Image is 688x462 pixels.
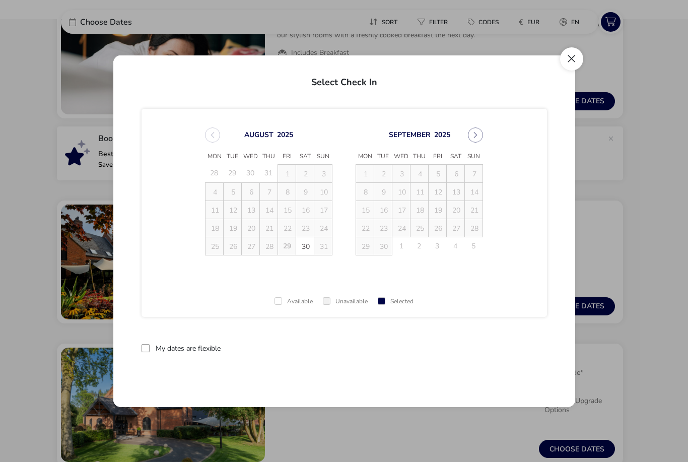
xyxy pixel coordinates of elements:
span: 30 [297,238,314,255]
td: 23 [296,219,314,237]
span: Fri [429,149,447,164]
td: 30 [242,164,260,182]
td: 6 [242,182,260,201]
td: 25 [205,237,224,255]
td: 19 [224,219,242,237]
td: 7 [260,182,278,201]
span: Sun [314,149,332,164]
td: 18 [205,219,224,237]
td: 25 [410,219,429,237]
td: 1 [392,237,410,255]
button: Next Month [468,127,483,143]
td: 31 [314,237,332,255]
td: 10 [314,182,332,201]
td: 12 [429,182,447,201]
td: 20 [242,219,260,237]
td: 15 [278,201,296,219]
td: 14 [465,182,483,201]
td: 2 [410,237,429,255]
span: Thu [260,149,278,164]
span: Fri [278,149,296,164]
td: 5 [465,237,483,255]
span: Sun [465,149,483,164]
button: Choose Month [244,129,273,139]
td: 29 [224,164,242,182]
td: 22 [356,219,374,237]
td: 12 [224,201,242,219]
td: 4 [410,164,429,182]
td: 28 [260,237,278,255]
td: 29 [278,237,296,255]
td: 22 [278,219,296,237]
button: Close [560,47,583,71]
td: 19 [429,201,447,219]
td: 17 [392,201,410,219]
td: 13 [447,182,465,201]
span: Wed [392,149,410,164]
td: 4 [447,237,465,255]
td: 3 [429,237,447,255]
td: 27 [447,219,465,237]
td: 31 [260,164,278,182]
td: 26 [429,219,447,237]
td: 7 [465,164,483,182]
td: 8 [278,182,296,201]
td: 28 [205,164,224,182]
td: 5 [224,182,242,201]
div: Unavailable [323,298,368,305]
td: 24 [392,219,410,237]
td: 16 [374,201,392,219]
label: My dates are flexible [156,345,221,352]
div: Choose Date [196,115,492,268]
td: 21 [465,201,483,219]
td: 1 [278,164,296,182]
td: 6 [447,164,465,182]
td: 9 [296,182,314,201]
span: Sat [296,149,314,164]
span: Tue [224,149,242,164]
button: Choose Year [277,129,293,139]
td: 27 [242,237,260,255]
button: Choose Month [389,129,431,139]
td: 21 [260,219,278,237]
td: 18 [410,201,429,219]
td: 3 [314,164,332,182]
td: 1 [356,164,374,182]
td: 3 [392,164,410,182]
td: 11 [205,201,224,219]
td: 13 [242,201,260,219]
span: Thu [410,149,429,164]
td: 28 [465,219,483,237]
td: 30 [374,237,392,255]
td: 29 [356,237,374,255]
div: Available [274,298,313,305]
td: 30 [296,237,314,255]
td: 8 [356,182,374,201]
td: 10 [392,182,410,201]
td: 2 [296,164,314,182]
div: Selected [378,298,414,305]
td: 15 [356,201,374,219]
td: 11 [410,182,429,201]
td: 23 [374,219,392,237]
td: 26 [224,237,242,255]
span: Tue [374,149,392,164]
td: 20 [447,201,465,219]
span: Mon [205,149,224,164]
td: 24 [314,219,332,237]
span: Mon [356,149,374,164]
h2: Select Check In [121,65,567,95]
td: 5 [429,164,447,182]
span: Wed [242,149,260,164]
span: Sat [447,149,465,164]
td: 14 [260,201,278,219]
td: 4 [205,182,224,201]
td: 2 [374,164,392,182]
td: 17 [314,201,332,219]
button: Choose Year [434,129,450,139]
td: 16 [296,201,314,219]
td: 9 [374,182,392,201]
